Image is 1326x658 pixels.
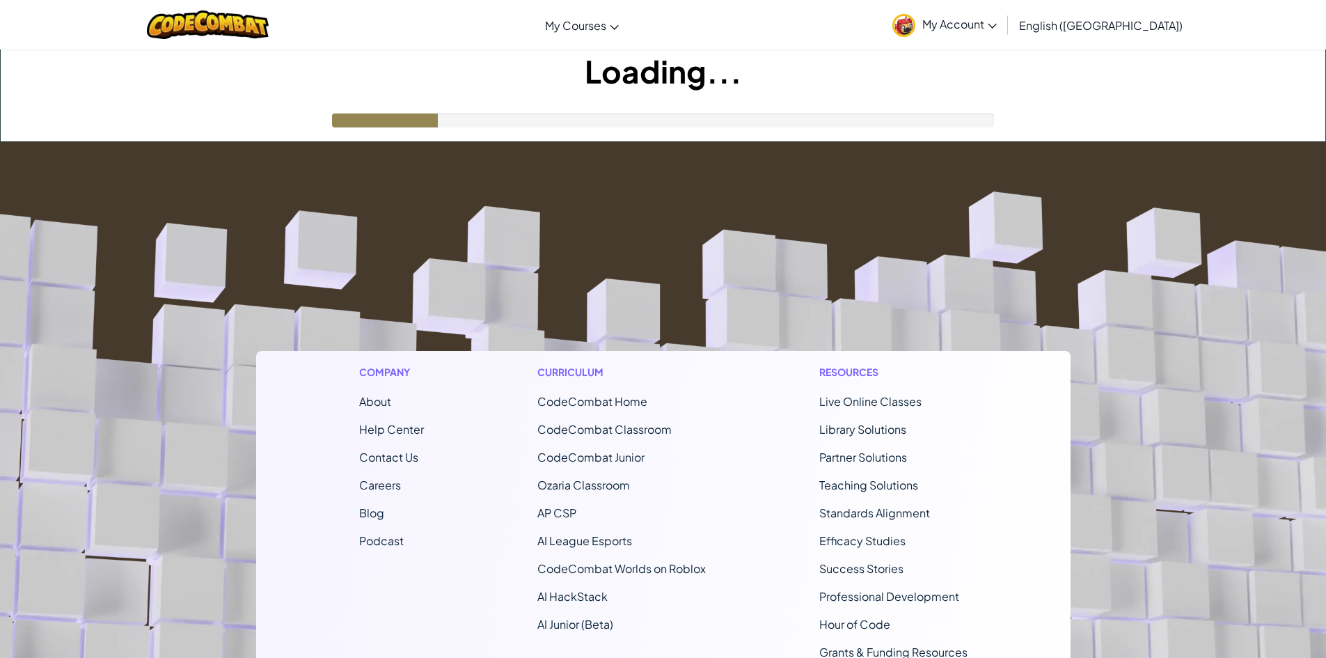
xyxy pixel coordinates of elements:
img: avatar [892,14,915,37]
a: AI League Esports [537,533,632,548]
a: Blog [359,506,384,520]
span: CodeCombat Home [537,394,647,409]
span: English ([GEOGRAPHIC_DATA]) [1019,18,1183,33]
a: My Courses [538,6,626,44]
a: Teaching Solutions [819,478,918,492]
img: CodeCombat logo [147,10,269,39]
a: CodeCombat Classroom [537,422,672,437]
a: Live Online Classes [819,394,922,409]
a: AP CSP [537,506,576,520]
a: CodeCombat Junior [537,450,645,464]
a: AI Junior (Beta) [537,617,613,632]
a: AI HackStack [537,589,608,604]
a: English ([GEOGRAPHIC_DATA]) [1012,6,1190,44]
a: Ozaria Classroom [537,478,630,492]
span: My Courses [545,18,606,33]
h1: Resources [819,365,968,379]
a: Help Center [359,422,424,437]
a: Professional Development [819,589,959,604]
a: Standards Alignment [819,506,930,520]
h1: Loading... [1,49,1325,93]
a: My Account [885,3,1004,47]
a: Success Stories [819,561,903,576]
a: CodeCombat Worlds on Roblox [537,561,706,576]
a: Library Solutions [819,422,906,437]
h1: Curriculum [537,365,706,379]
a: Hour of Code [819,617,890,632]
a: About [359,394,391,409]
a: Partner Solutions [819,450,907,464]
span: Contact Us [359,450,418,464]
a: Podcast [359,533,404,548]
h1: Company [359,365,424,379]
a: Careers [359,478,401,492]
a: Efficacy Studies [819,533,906,548]
span: My Account [922,17,997,31]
